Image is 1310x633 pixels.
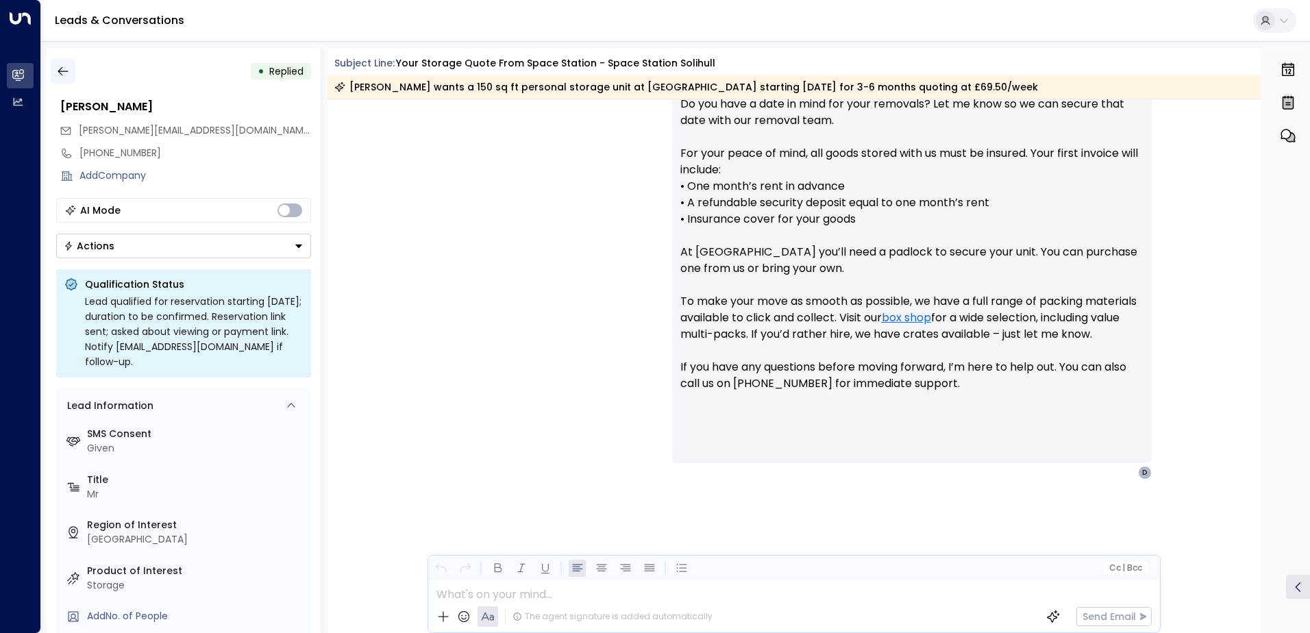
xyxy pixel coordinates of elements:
[87,578,306,593] div: Storage
[87,518,306,532] label: Region of Interest
[56,234,311,258] button: Actions
[62,399,153,413] div: Lead Information
[1122,563,1125,573] span: |
[882,310,931,326] a: box shop
[79,123,311,138] span: d-orton@live.co.uk
[334,56,395,70] span: Subject Line:
[60,99,311,115] div: [PERSON_NAME]
[87,473,306,487] label: Title
[396,56,715,71] div: Your storage quote from Space Station - Space Station Solihull
[456,560,473,577] button: Redo
[512,610,713,623] div: The agent signature is added automatically
[55,12,184,28] a: Leads & Conversations
[85,294,303,369] div: Lead qualified for reservation starting [DATE]; duration to be confirmed. Reservation link sent; ...
[80,203,121,217] div: AI Mode
[269,64,304,78] span: Replied
[64,240,114,252] div: Actions
[432,560,449,577] button: Undo
[87,487,306,501] div: Mr
[258,59,264,84] div: •
[87,564,306,578] label: Product of Interest
[87,609,306,623] div: AddNo. of People
[1138,466,1152,480] div: D
[79,123,312,137] span: [PERSON_NAME][EMAIL_ADDRESS][DOMAIN_NAME]
[334,80,1038,94] div: [PERSON_NAME] wants a 150 sq ft personal storage unit at [GEOGRAPHIC_DATA] starting [DATE] for 3-...
[87,427,306,441] label: SMS Consent
[87,441,306,456] div: Given
[1103,562,1147,575] button: Cc|Bcc
[87,532,306,547] div: [GEOGRAPHIC_DATA]
[1109,563,1141,573] span: Cc Bcc
[85,277,303,291] p: Qualification Status
[56,234,311,258] div: Button group with a nested menu
[79,146,311,160] div: [PHONE_NUMBER]
[79,169,311,183] div: AddCompany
